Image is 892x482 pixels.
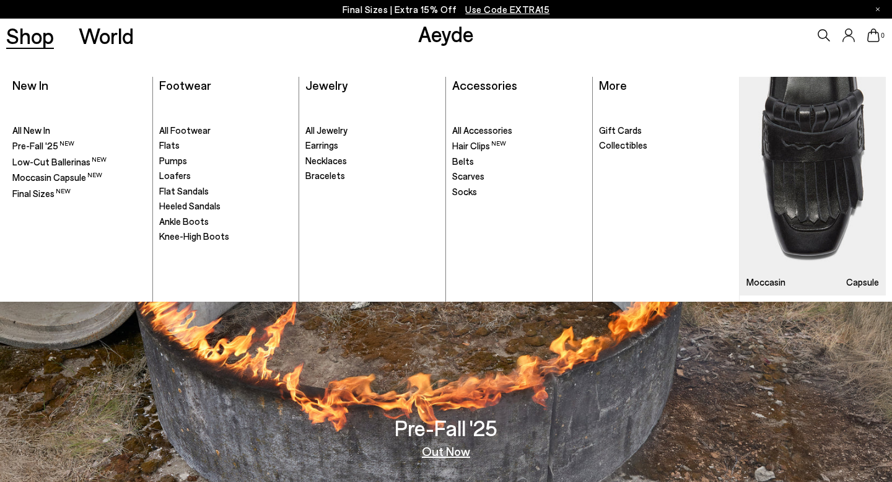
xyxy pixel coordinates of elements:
[452,186,477,197] span: Socks
[395,417,497,439] h3: Pre-Fall '25
[159,139,180,151] span: Flats
[305,155,439,167] a: Necklaces
[159,200,221,211] span: Heeled Sandals
[452,186,586,198] a: Socks
[12,156,107,167] span: Low-Cut Ballerinas
[305,170,439,182] a: Bracelets
[159,77,211,92] a: Footwear
[422,445,470,457] a: Out Now
[159,216,209,227] span: Ankle Boots
[452,125,512,136] span: All Accessories
[740,77,886,296] a: Moccasin Capsule
[12,140,74,151] span: Pre-Fall '25
[12,156,146,169] a: Low-Cut Ballerinas
[79,25,134,46] a: World
[452,170,586,183] a: Scarves
[159,139,293,152] a: Flats
[159,125,211,136] span: All Footwear
[599,125,733,137] a: Gift Cards
[305,155,347,166] span: Necklaces
[599,77,627,92] a: More
[452,140,506,151] span: Hair Clips
[12,139,146,152] a: Pre-Fall '25
[159,200,293,213] a: Heeled Sandals
[305,125,348,136] span: All Jewelry
[746,278,785,287] h3: Moccasin
[6,25,54,46] a: Shop
[12,77,48,92] a: New In
[465,4,549,15] span: Navigate to /collections/ss25-final-sizes
[599,139,647,151] span: Collectibles
[12,171,146,184] a: Moccasin Capsule
[599,125,642,136] span: Gift Cards
[159,155,187,166] span: Pumps
[305,77,348,92] a: Jewelry
[159,125,293,137] a: All Footwear
[305,139,338,151] span: Earrings
[159,170,191,181] span: Loafers
[867,28,880,42] a: 0
[305,125,439,137] a: All Jewelry
[880,32,886,39] span: 0
[452,77,517,92] a: Accessories
[159,216,293,228] a: Ankle Boots
[452,156,586,168] a: Belts
[343,2,550,17] p: Final Sizes | Extra 15% Off
[12,187,146,200] a: Final Sizes
[159,230,293,243] a: Knee-High Boots
[305,139,439,152] a: Earrings
[452,170,484,182] span: Scarves
[159,170,293,182] a: Loafers
[12,125,146,137] a: All New In
[159,185,293,198] a: Flat Sandals
[452,139,586,152] a: Hair Clips
[846,278,879,287] h3: Capsule
[159,230,229,242] span: Knee-High Boots
[159,155,293,167] a: Pumps
[305,170,345,181] span: Bracelets
[159,185,209,196] span: Flat Sandals
[452,156,474,167] span: Belts
[12,125,50,136] span: All New In
[599,139,733,152] a: Collectibles
[418,20,474,46] a: Aeyde
[12,172,102,183] span: Moccasin Capsule
[740,77,886,296] img: Mobile_e6eede4d-78b8-4bd1-ae2a-4197e375e133_900x.jpg
[12,188,71,199] span: Final Sizes
[452,125,586,137] a: All Accessories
